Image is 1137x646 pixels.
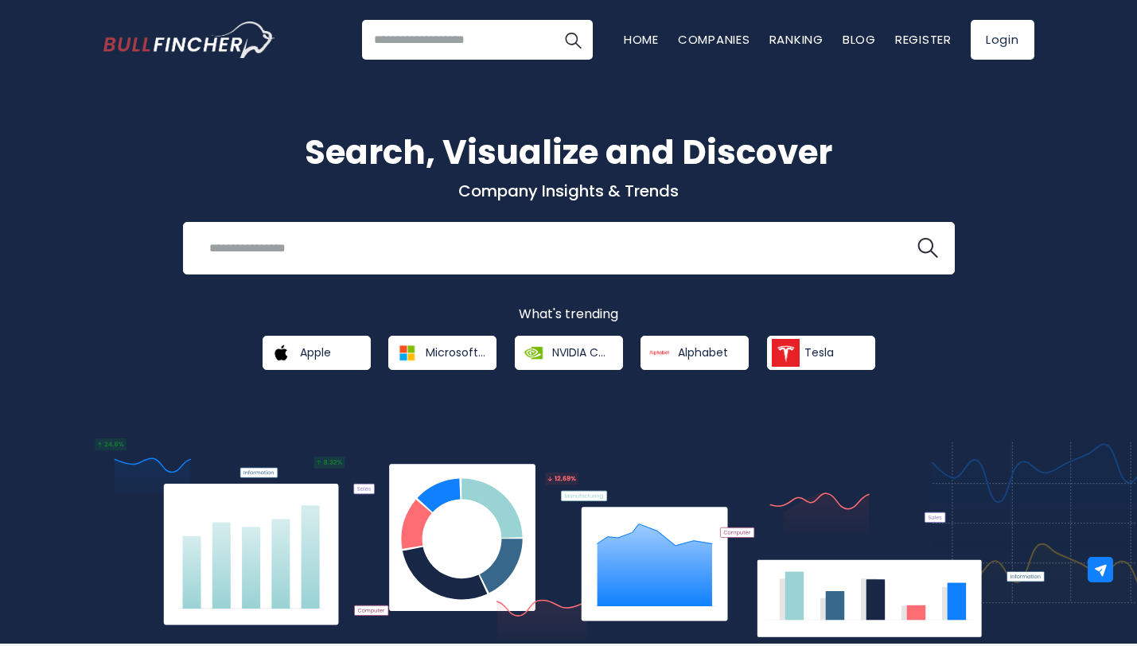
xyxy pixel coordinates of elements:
[767,336,875,370] a: Tesla
[641,336,749,370] a: Alphabet
[678,345,728,360] span: Alphabet
[300,345,331,360] span: Apple
[263,336,371,370] a: Apple
[804,345,834,360] span: Tesla
[103,306,1034,323] p: What's trending
[388,336,496,370] a: Microsoft Corporation
[515,336,623,370] a: NVIDIA Corporation
[553,20,593,60] button: Search
[103,127,1034,177] h1: Search, Visualize and Discover
[678,31,750,48] a: Companies
[552,345,612,360] span: NVIDIA Corporation
[843,31,876,48] a: Blog
[624,31,659,48] a: Home
[103,181,1034,201] p: Company Insights & Trends
[917,238,938,259] img: search icon
[971,20,1034,60] a: Login
[895,31,952,48] a: Register
[103,21,275,58] img: Bullfincher logo
[426,345,485,360] span: Microsoft Corporation
[769,31,824,48] a: Ranking
[103,21,275,58] a: Go to homepage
